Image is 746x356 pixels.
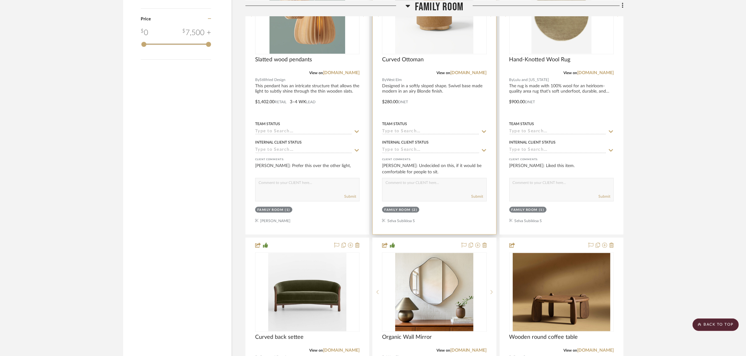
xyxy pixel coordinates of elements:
[384,208,411,212] div: Family Room
[255,56,312,63] span: Slatted wood pendants
[509,56,571,63] span: Hand-Knotted Wool Rug
[255,121,280,127] div: Team Status
[509,147,606,153] input: Type to Search…
[509,129,606,135] input: Type to Search…
[509,334,578,341] span: Wooden round coffee table
[285,208,290,212] div: (1)
[257,208,284,212] div: Family Room
[344,194,356,199] button: Submit
[450,348,487,353] a: [DOMAIN_NAME]
[450,71,487,75] a: [DOMAIN_NAME]
[260,77,285,83] span: Stillfried Design
[323,348,360,353] a: [DOMAIN_NAME]
[513,253,611,331] img: Wooden round coffee table
[382,77,386,83] span: By
[309,71,323,75] span: View on
[382,163,486,175] div: [PERSON_NAME]: Undecided on this, if it would be comfortable for people to sit.
[382,129,479,135] input: Type to Search…
[395,253,473,331] img: Organic Wall Mirror
[141,27,148,38] div: 0
[514,77,549,83] span: Lulu and [US_STATE]
[693,318,739,331] scroll-to-top-button: BACK TO TOP
[509,163,614,175] div: [PERSON_NAME]: Liked this item.
[255,163,360,175] div: [PERSON_NAME]: Prefer this over the other light,
[268,253,346,331] img: Curved back settee
[182,27,211,38] div: 7,500 +
[255,129,352,135] input: Type to Search…
[563,348,577,352] span: View on
[382,334,432,341] span: Organic Wall Mirror
[386,77,402,83] span: West Elm
[436,71,450,75] span: View on
[382,56,424,63] span: Curved Ottoman
[255,147,352,153] input: Type to Search…
[323,71,360,75] a: [DOMAIN_NAME]
[412,208,417,212] div: (2)
[577,71,614,75] a: [DOMAIN_NAME]
[509,121,534,127] div: Team Status
[382,121,407,127] div: Team Status
[471,194,483,199] button: Submit
[509,140,556,145] div: Internal Client Status
[309,348,323,352] span: View on
[539,208,544,212] div: (1)
[255,77,260,83] span: By
[255,140,302,145] div: Internal Client Status
[512,208,538,212] div: Family Room
[563,71,577,75] span: View on
[598,194,610,199] button: Submit
[141,17,151,21] span: Price
[436,348,450,352] span: View on
[382,140,429,145] div: Internal Client Status
[255,334,304,341] span: Curved back settee
[509,77,514,83] span: By
[382,147,479,153] input: Type to Search…
[577,348,614,353] a: [DOMAIN_NAME]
